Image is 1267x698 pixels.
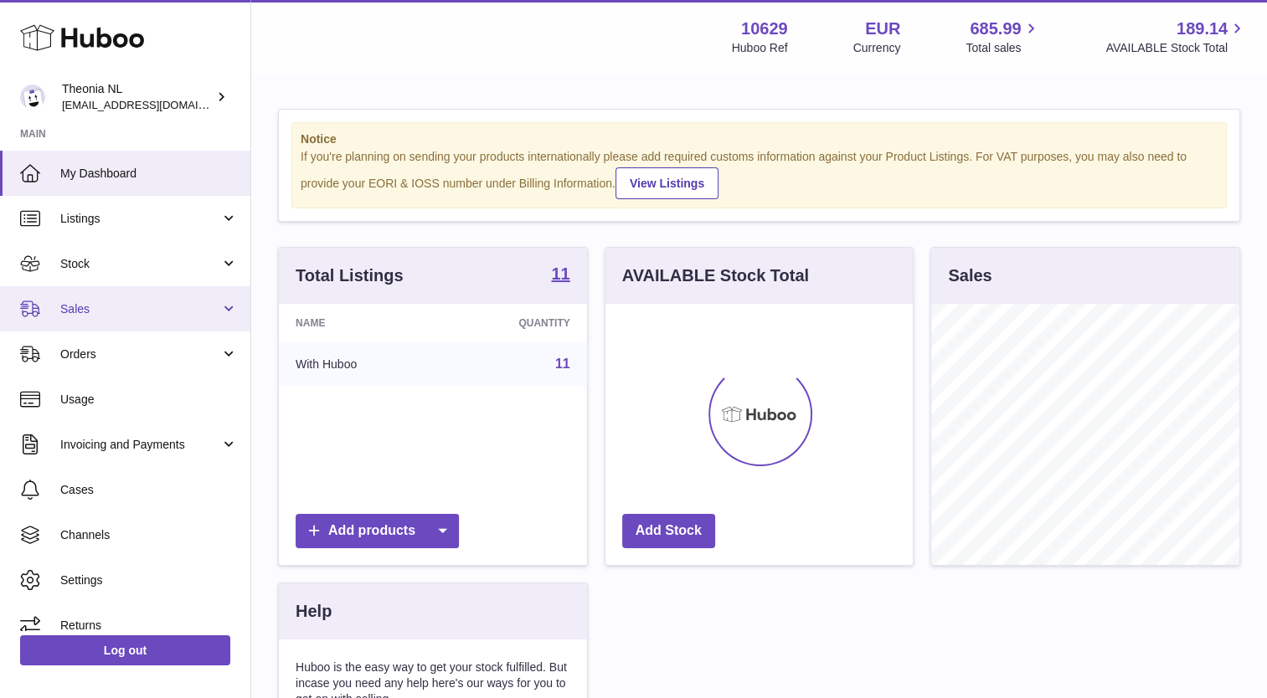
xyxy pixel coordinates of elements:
strong: 10629 [741,18,788,40]
td: With Huboo [279,342,441,386]
span: Returns [60,618,238,634]
a: 189.14 AVAILABLE Stock Total [1105,18,1247,56]
span: Settings [60,572,238,588]
a: 685.99 Total sales [966,18,1040,56]
strong: EUR [865,18,900,40]
span: [EMAIL_ADDRESS][DOMAIN_NAME] [62,98,246,111]
h3: Help [296,600,332,623]
span: Usage [60,392,238,408]
span: Channels [60,527,238,543]
span: Listings [60,211,220,227]
strong: 11 [551,265,569,282]
a: Add products [296,514,459,548]
div: If you're planning on sending your products internationally please add required customs informati... [301,149,1218,199]
div: Huboo Ref [732,40,788,56]
th: Quantity [441,304,587,342]
span: My Dashboard [60,166,238,182]
th: Name [279,304,441,342]
span: Cases [60,482,238,498]
a: View Listings [615,167,718,199]
a: Log out [20,635,230,665]
span: Sales [60,301,220,317]
a: 11 [551,265,569,285]
a: Add Stock [622,514,715,548]
span: 685.99 [970,18,1021,40]
span: Invoicing and Payments [60,437,220,453]
a: 11 [555,357,570,371]
h3: Total Listings [296,264,404,287]
h3: Sales [948,264,991,287]
span: Total sales [966,40,1040,56]
div: Currency [853,40,901,56]
div: Theonia NL [62,81,213,113]
span: Stock [60,256,220,272]
span: 189.14 [1177,18,1228,40]
h3: AVAILABLE Stock Total [622,264,809,287]
span: AVAILABLE Stock Total [1105,40,1247,56]
img: info@wholesomegoods.eu [20,85,45,110]
strong: Notice [301,131,1218,147]
span: Orders [60,346,220,362]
